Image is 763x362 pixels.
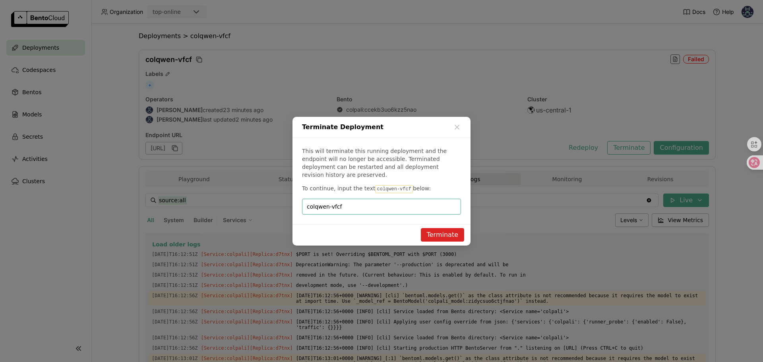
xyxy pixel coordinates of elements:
button: Terminate [421,228,464,242]
span: To continue, input the text [302,185,375,192]
p: This will terminate this running deployment and the endpoint will no longer be accessible. Termin... [302,147,461,179]
div: Terminate Deployment [292,117,471,137]
span: below: [413,185,431,192]
div: dialog [292,117,471,246]
code: colqwen-vfcf [375,185,412,193]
